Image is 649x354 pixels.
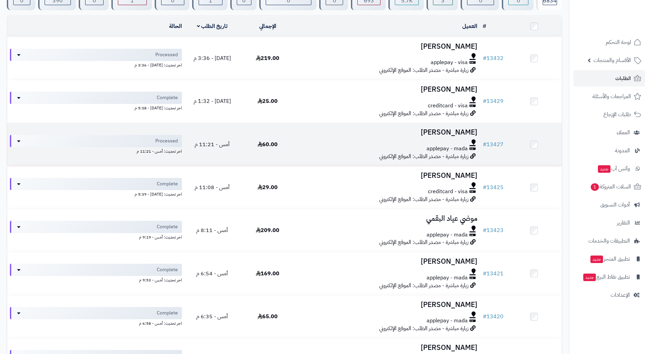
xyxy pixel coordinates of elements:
a: #13427 [483,140,504,149]
a: # [483,22,486,30]
a: المراجعات والأسئلة [573,88,645,105]
span: [DATE] - 1:32 م [194,97,231,105]
span: # [483,312,486,321]
span: applepay - mada [427,317,468,325]
h3: [PERSON_NAME] [298,172,477,180]
a: الحالة [169,22,182,30]
span: زيارة مباشرة - مصدر الطلب: الموقع الإلكتروني [379,66,468,74]
span: وآتس آب [597,164,630,173]
span: 219.00 [256,54,279,62]
span: أدوات التسويق [600,200,630,210]
a: التقارير [573,215,645,231]
span: التطبيقات والخدمات [588,236,630,246]
span: Complete [157,266,178,273]
span: 60.00 [258,140,278,149]
span: 29.00 [258,183,278,191]
a: الإجمالي [259,22,276,30]
span: زيارة مباشرة - مصدر الطلب: الموقع الإلكتروني [379,152,468,160]
span: applepay - visa [431,59,468,66]
a: #13429 [483,97,504,105]
h3: [PERSON_NAME] [298,86,477,93]
span: زيارة مباشرة - مصدر الطلب: الموقع الإلكتروني [379,109,468,118]
a: العميل [462,22,477,30]
a: تطبيق نقاط البيعجديد [573,269,645,285]
div: اخر تحديث: أمس - 6:58 م [10,319,182,326]
h3: [PERSON_NAME] [298,128,477,136]
span: الإعدادات [611,290,630,300]
span: الطلبات [615,74,631,83]
div: اخر تحديث: [DATE] - 3:36 م [10,61,182,68]
span: Processed [155,138,178,144]
span: الأقسام والمنتجات [593,56,631,65]
h3: [PERSON_NAME] [298,43,477,50]
a: #13423 [483,226,504,234]
a: السلات المتروكة1 [573,179,645,195]
span: 65.00 [258,312,278,321]
span: [DATE] - 3:36 م [194,54,231,62]
span: تطبيق المتجر [590,254,630,264]
span: # [483,226,486,234]
span: زيارة مباشرة - مصدر الطلب: الموقع الإلكتروني [379,324,468,333]
span: أمس - 6:35 م [196,312,228,321]
span: تطبيق نقاط البيع [583,272,630,282]
h3: [PERSON_NAME] [298,344,477,352]
a: #13420 [483,312,504,321]
a: وآتس آبجديد [573,160,645,177]
a: العملاء [573,124,645,141]
span: 169.00 [256,270,279,278]
span: 209.00 [256,226,279,234]
span: # [483,97,486,105]
a: #13425 [483,183,504,191]
span: Complete [157,310,178,317]
h3: موضي عياد البقمي [298,215,477,222]
span: لوحة التحكم [606,37,631,47]
span: أمس - 8:11 م [196,226,228,234]
span: 25.00 [258,97,278,105]
span: creditcard - visa [428,188,468,196]
a: طلبات الإرجاع [573,106,645,123]
span: applepay - mada [427,274,468,282]
h3: [PERSON_NAME] [298,301,477,309]
span: العملاء [617,128,630,137]
span: المدونة [615,146,630,155]
a: الطلبات [573,70,645,87]
a: لوحة التحكم [573,34,645,50]
span: # [483,270,486,278]
span: أمس - 11:21 م [195,140,230,149]
a: تطبيق المتجرجديد [573,251,645,267]
div: اخر تحديث: أمس - 11:21 م [10,147,182,154]
div: اخر تحديث: [DATE] - 5:39 م [10,190,182,197]
a: تاريخ الطلب [197,22,228,30]
div: اخر تحديث: أمس - 9:19 م [10,233,182,240]
span: أمس - 6:54 م [196,270,228,278]
span: creditcard - visa [428,102,468,110]
a: #13421 [483,270,504,278]
span: التقارير [617,218,630,228]
a: #13432 [483,54,504,62]
a: المدونة [573,142,645,159]
a: التطبيقات والخدمات [573,233,645,249]
span: 1 [591,183,599,191]
span: زيارة مباشرة - مصدر الطلب: الموقع الإلكتروني [379,281,468,290]
span: أمس - 11:08 م [195,183,230,191]
div: اخر تحديث: [DATE] - 5:38 م [10,104,182,111]
span: المراجعات والأسئلة [592,92,631,101]
span: # [483,54,486,62]
h3: [PERSON_NAME] [298,258,477,265]
span: جديد [598,165,611,173]
span: applepay - mada [427,145,468,153]
span: جديد [590,256,603,263]
span: Complete [157,94,178,101]
a: الإعدادات [573,287,645,303]
span: طلبات الإرجاع [603,110,631,119]
span: applepay - mada [427,231,468,239]
span: Processed [155,51,178,58]
span: السلات المتروكة [590,182,631,191]
span: زيارة مباشرة - مصدر الطلب: الموقع الإلكتروني [379,195,468,203]
span: Complete [157,181,178,187]
span: Complete [157,224,178,230]
span: # [483,183,486,191]
span: زيارة مباشرة - مصدر الطلب: الموقع الإلكتروني [379,238,468,246]
a: أدوات التسويق [573,197,645,213]
span: # [483,140,486,149]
